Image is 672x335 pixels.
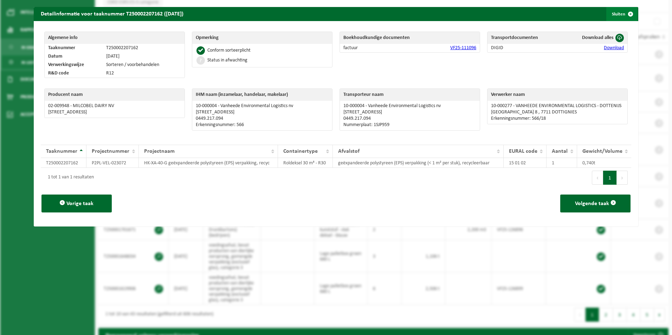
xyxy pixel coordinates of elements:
[582,35,614,40] span: Download alles
[207,58,247,63] div: Status in afwachting
[45,61,103,69] td: Verwerkingswijze
[196,103,329,109] p: 10-000004 - Vanheede Environmental Logistics nv
[450,45,476,51] a: VF25-111096
[582,149,622,154] span: Gewicht/Volume
[487,89,627,101] th: Verwerker naam
[491,116,624,121] p: Erkenningsnummer: 566/18
[343,116,476,121] p: 0449.217.094
[92,149,129,154] span: Projectnummer
[509,149,537,154] span: EURAL code
[552,149,568,154] span: Aantal
[103,44,184,52] td: T250002207162
[603,171,617,185] button: 1
[144,149,175,154] span: Projectnaam
[45,69,103,78] td: R&D code
[103,69,184,78] td: R12
[103,52,184,61] td: [DATE]
[617,171,628,185] button: Next
[45,89,185,101] th: Producent naam
[340,44,395,52] td: factuur
[560,195,631,212] button: Volgende taak
[48,103,181,109] p: 02-009948 - MILCOBEL DAIRY NV
[45,52,103,61] td: Datum
[333,158,504,168] td: geëxpandeerde polystyreen (EPS) verpakking (< 1 m² per stuk), recycleerbaar
[340,89,480,101] th: Transporteur naam
[278,158,332,168] td: Roldeksel 30 m³ - R30
[192,32,332,44] th: Opmerking
[343,110,476,115] p: [STREET_ADDRESS]
[196,110,329,115] p: [STREET_ADDRESS]
[283,149,318,154] span: Containertype
[103,61,184,69] td: Sorteren / voorbehandelen
[491,110,624,115] p: [GEOGRAPHIC_DATA] 8 , 7711 DOTTIGNIES
[45,32,185,44] th: Algemene info
[196,116,329,121] p: 0449.217.094
[606,7,638,21] button: Sluiten
[45,44,103,52] td: Taaknummer
[196,122,329,128] p: Erkenningsnummer: 566
[192,89,332,101] th: IHM naam (inzamelaar, handelaar, makelaar)
[44,171,94,184] div: 1 tot 1 van 1 resultaten
[48,110,181,115] p: [STREET_ADDRESS]
[343,122,476,128] p: Nummerplaat: 1SJP959
[41,195,112,212] button: Vorige taak
[575,201,609,206] span: Volgende taak
[343,103,476,109] p: 10-000004 - Vanheede Environmental Logistics nv
[491,103,624,109] p: 10-000277 - VANHEEDE ENVIRONMENTAL LOGISTICS - DOTTENIJS
[46,149,77,154] span: Taaknummer
[340,32,480,44] th: Boekhoudkundige documenten
[86,158,139,168] td: P2PL-VEL-023072
[604,45,624,51] a: Download
[338,149,360,154] span: Afvalstof
[592,171,603,185] button: Previous
[487,32,561,44] th: Transportdocumenten
[504,158,547,168] td: 15 01 02
[487,44,561,52] td: DIGID
[547,158,577,168] td: 1
[577,158,632,168] td: 0,740t
[66,201,93,206] span: Vorige taak
[41,158,87,168] td: T250002207162
[34,7,190,20] h2: Detailinformatie voor taaknummer T250002207162 ([DATE])
[139,158,278,168] td: HK-XA-40-G geëxpandeerde polystyreen (EPS) verpakking, recyc
[207,48,251,53] div: Conform sorteerplicht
